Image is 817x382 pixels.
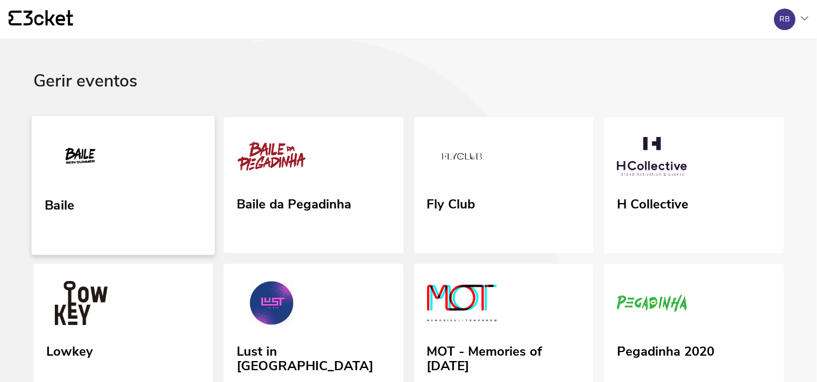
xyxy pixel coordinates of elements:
[427,134,497,183] img: Fly Club
[46,281,116,329] img: Lowkey
[46,340,93,359] div: Lowkey
[427,193,475,212] div: Fly Club
[237,281,307,329] img: Lust in Rio
[617,193,688,212] div: H Collective
[237,340,390,374] div: Lust in [GEOGRAPHIC_DATA]
[427,340,581,374] div: MOT - Memories of [DATE]
[33,71,784,117] div: Gerir eventos
[9,10,73,28] a: {' '}
[32,116,215,255] a: Baile Baile
[617,340,714,359] div: Pegadinha 2020
[617,281,687,329] img: Pegadinha 2020
[237,134,307,183] img: Baile da Pegadinha
[414,117,594,254] a: Fly Club Fly Club
[780,15,790,24] div: RB
[224,117,403,254] a: Baile da Pegadinha Baile da Pegadinha
[9,11,22,26] g: {' '}
[237,193,351,212] div: Baile da Pegadinha
[604,117,784,254] a: H Collective H Collective
[45,193,74,213] div: Baile
[427,281,497,329] img: MOT - Memories of Tomorrow
[617,134,687,183] img: H Collective
[45,133,116,183] img: Baile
